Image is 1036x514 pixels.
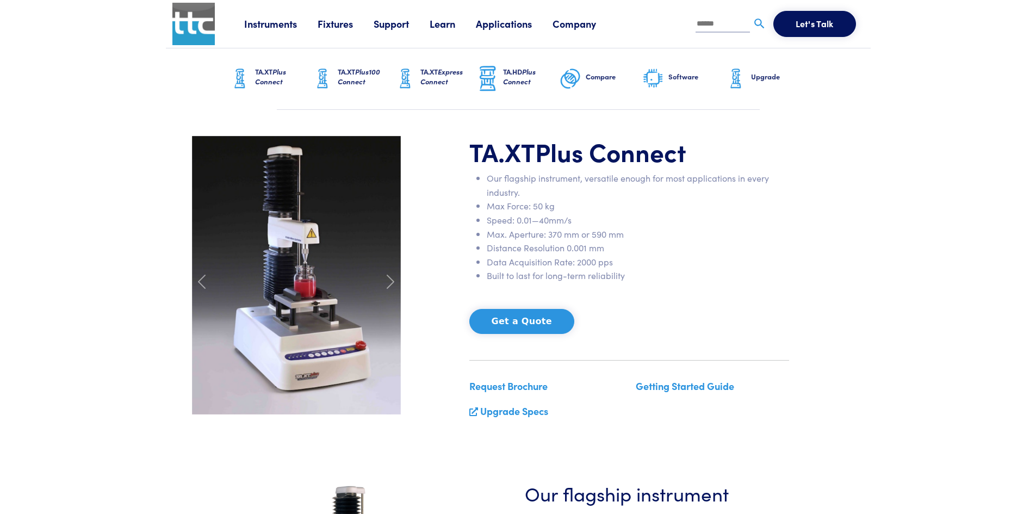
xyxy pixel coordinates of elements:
[642,48,725,109] a: Software
[487,241,789,255] li: Distance Resolution 0.001 mm
[255,67,312,86] h6: TA.XT
[668,72,725,82] h6: Software
[477,65,499,93] img: ta-hd-graphic.png
[535,134,686,169] span: Plus Connect
[553,17,617,30] a: Company
[229,65,251,92] img: ta-xt-graphic.png
[725,65,747,92] img: ta-xt-graphic.png
[318,17,374,30] a: Fixtures
[725,48,808,109] a: Upgrade
[487,227,789,241] li: Max. Aperture: 370 mm or 590 mm
[374,17,430,30] a: Support
[338,67,394,86] h6: TA.XT
[503,67,560,86] h6: TA.HD
[338,66,380,86] span: Plus100 Connect
[192,136,401,414] img: carousel-ta-xt-plus-bloom.jpg
[312,48,394,109] a: TA.XTPlus100 Connect
[586,72,642,82] h6: Compare
[487,213,789,227] li: Speed: 0.01—40mm/s
[636,379,734,393] a: Getting Started Guide
[477,48,560,109] a: TA.HDPlus Connect
[560,65,581,92] img: compare-graphic.png
[487,171,789,199] li: Our flagship instrument, versatile enough for most applications in every industry.
[480,404,548,418] a: Upgrade Specs
[394,65,416,92] img: ta-xt-graphic.png
[312,65,333,92] img: ta-xt-graphic.png
[476,17,553,30] a: Applications
[525,480,734,506] h3: Our flagship instrument
[229,48,312,109] a: TA.XTPlus Connect
[172,3,215,45] img: ttc_logo_1x1_v1.0.png
[420,67,477,86] h6: TA.XT
[430,17,476,30] a: Learn
[503,66,536,86] span: Plus Connect
[469,136,789,168] h1: TA.XT
[255,66,286,86] span: Plus Connect
[642,67,664,90] img: software-graphic.png
[751,72,808,82] h6: Upgrade
[487,269,789,283] li: Built to last for long-term reliability
[469,309,574,334] button: Get a Quote
[773,11,856,37] button: Let's Talk
[244,17,318,30] a: Instruments
[469,379,548,393] a: Request Brochure
[420,66,463,86] span: Express Connect
[394,48,477,109] a: TA.XTExpress Connect
[560,48,642,109] a: Compare
[487,199,789,213] li: Max Force: 50 kg
[487,255,789,269] li: Data Acquisition Rate: 2000 pps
